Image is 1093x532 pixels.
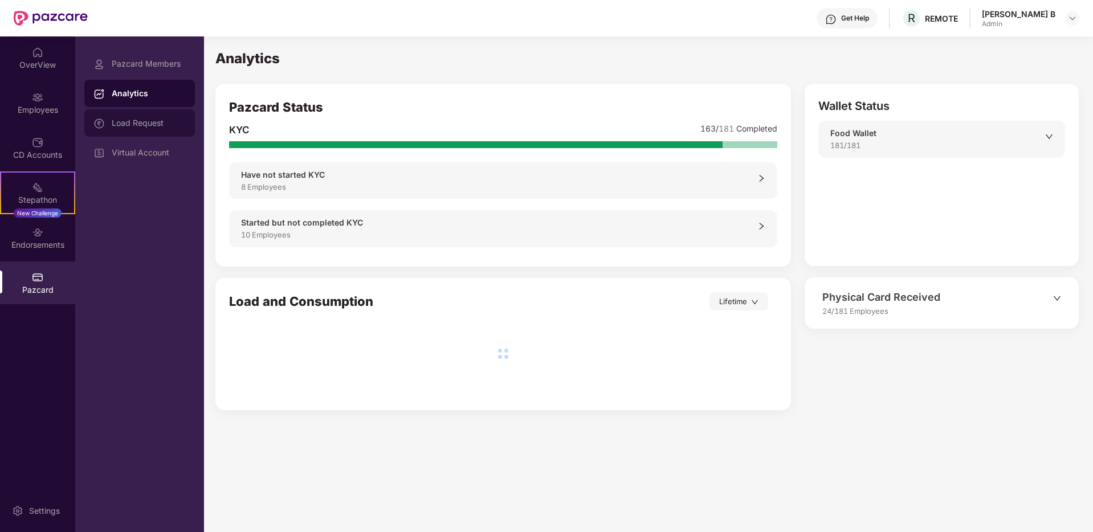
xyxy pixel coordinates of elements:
[908,11,915,25] span: R
[982,19,1055,28] div: Admin
[757,222,765,230] span: right
[112,59,186,68] div: Pazcard Members
[93,59,105,70] img: svg+xml;base64,PHN2ZyBpZD0iUHJvZmlsZSIgeG1sbnM9Imh0dHA6Ly93d3cudzMub3JnLzIwMDAvc3ZnIiB3aWR0aD0iMj...
[93,88,105,100] img: svg+xml;base64,PHN2ZyBpZD0iRGFzaGJvYXJkIiB4bWxucz0iaHR0cDovL3d3dy53My5vcmcvMjAwMC9zdmciIHdpZHRoPS...
[32,137,43,148] img: svg+xml;base64,PHN2ZyBpZD0iQ0RfQWNjb3VudHMiIGRhdGEtbmFtZT0iQ0QgQWNjb3VudHMiIHhtbG5zPSJodHRwOi8vd3...
[241,216,757,229] div: Started but not completed KYC
[757,174,765,182] span: right
[112,148,186,157] div: Virtual Account
[1068,14,1077,23] img: svg+xml;base64,PHN2ZyBpZD0iRHJvcGRvd24tMzJ4MzIiIHhtbG5zPSJodHRwOi8vd3d3LnczLm9yZy8yMDAwL3N2ZyIgd2...
[241,169,757,181] div: Have not started KYC
[841,14,869,23] div: Get Help
[751,298,758,306] span: down
[700,122,777,138] div: 163 / Completed
[825,14,837,25] img: svg+xml;base64,PHN2ZyBpZD0iSGVscC0zMngzMiIgeG1sbnM9Imh0dHA6Ly93d3cudzMub3JnLzIwMDAvc3ZnIiB3aWR0aD...
[241,181,757,193] div: 8 Employees
[112,118,186,128] div: Load Request
[32,227,43,238] img: svg+xml;base64,PHN2ZyBpZD0iRW5kb3JzZW1lbnRzIiB4bWxucz0iaHR0cDovL3d3dy53My5vcmcvMjAwMC9zdmciIHdpZH...
[1045,133,1053,141] span: down
[830,127,1045,140] div: Food Wallet
[32,92,43,103] img: svg+xml;base64,PHN2ZyBpZD0iRW1wbG95ZWVzIiB4bWxucz0iaHR0cDovL3d3dy53My5vcmcvMjAwMC9zdmciIHdpZHRoPS...
[818,97,1065,115] div: Wallet Status
[1,194,74,206] div: Stepathon
[12,505,23,517] img: svg+xml;base64,PHN2ZyBpZD0iU2V0dGluZy0yMHgyMCIgeG1sbnM9Imh0dHA6Ly93d3cudzMub3JnLzIwMDAvc3ZnIiB3aW...
[229,292,709,312] div: Load and Consumption
[26,505,63,517] div: Settings
[229,122,700,138] div: KYC
[93,118,105,129] img: svg+xml;base64,PHN2ZyBpZD0iTG9hZF9SZXF1ZXN0IiBkYXRhLW5hbWU9IkxvYWQgUmVxdWVzdCIgeG1sbnM9Imh0dHA6Ly...
[14,208,62,218] div: New Challenge
[32,182,43,193] img: svg+xml;base64,PHN2ZyB4bWxucz0iaHR0cDovL3d3dy53My5vcmcvMjAwMC9zdmciIHdpZHRoPSIyMSIgaGVpZ2h0PSIyMC...
[719,124,734,133] span: 181
[215,48,1079,69] div: Analytics
[14,11,88,26] img: New Pazcare Logo
[925,13,958,24] div: REMOTE
[709,292,768,310] div: Lifetime
[241,229,757,240] div: 10 Employees
[830,140,1045,151] div: 181/181
[822,289,1053,305] div: Physical Card Received
[822,305,1053,317] div: 24/181 Employees
[32,47,43,58] img: svg+xml;base64,PHN2ZyBpZD0iSG9tZSIgeG1sbnM9Imh0dHA6Ly93d3cudzMub3JnLzIwMDAvc3ZnIiB3aWR0aD0iMjAiIG...
[93,148,105,159] img: svg+xml;base64,PHN2ZyBpZD0iVmlydHVhbF9BY2NvdW50IiBkYXRhLW5hbWU9IlZpcnR1YWwgQWNjb3VudCIgeG1sbnM9Im...
[229,97,777,117] div: Pazcard Status
[1053,294,1061,302] span: down
[112,88,186,99] div: Analytics
[982,9,1055,19] div: [PERSON_NAME] B
[32,272,43,283] img: svg+xml;base64,PHN2ZyBpZD0iUGF6Y2FyZCIgeG1sbnM9Imh0dHA6Ly93d3cudzMub3JnLzIwMDAvc3ZnIiB3aWR0aD0iMj...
